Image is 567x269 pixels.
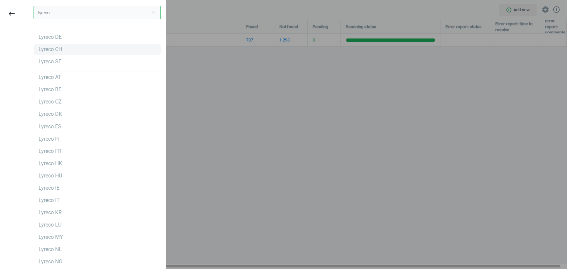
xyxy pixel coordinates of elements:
div: Lyreco IE [39,184,59,192]
div: Lyreco DK [39,110,62,118]
div: Lyreco IT [39,197,60,204]
div: Lyreco CH [39,46,62,53]
div: Lyreco DE [39,34,62,41]
div: Lyreco HK [39,160,62,167]
div: Lyreco NO [39,258,62,265]
div: Lyreco ES [39,123,61,130]
div: Lyreco FI [39,135,59,143]
div: Lyreco CZ [39,98,62,105]
div: Lyreco AT [39,74,61,81]
div: Lyreco LU [39,221,61,229]
button: Close [148,10,158,16]
input: Search campaign [34,6,161,19]
div: Lyreco KR [39,209,62,216]
button: keyboard_backspace [4,6,19,22]
div: Lyreco BE [39,86,61,93]
div: Lyreco FR [39,148,61,155]
div: Lyreco HU [39,172,62,179]
i: keyboard_backspace [8,10,16,18]
div: Lyreco SE [39,58,61,65]
div: Lyreco MY [39,234,63,241]
div: Lyreco NL [39,246,62,253]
